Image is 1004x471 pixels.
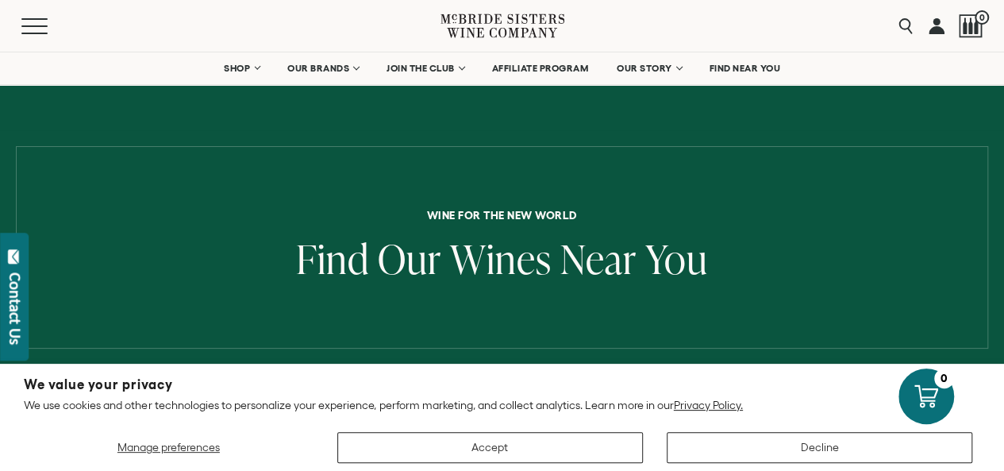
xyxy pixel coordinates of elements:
[617,63,672,74] span: OUR STORY
[337,432,643,463] button: Accept
[376,52,474,84] a: JOIN THE CLUB
[287,63,349,74] span: OUR BRANDS
[224,63,251,74] span: SHOP
[699,52,791,84] a: FIND NEAR YOU
[7,272,23,345] div: Contact Us
[450,231,552,286] span: Wines
[674,399,743,411] a: Privacy Policy.
[21,18,79,34] button: Mobile Menu Trigger
[24,432,314,463] button: Manage preferences
[117,441,220,454] span: Manage preferences
[667,432,972,463] button: Decline
[934,369,954,388] div: 0
[482,52,599,84] a: AFFILIATE PROGRAM
[560,231,637,286] span: Near
[24,398,980,412] p: We use cookies and other technologies to personalize your experience, perform marketing, and coll...
[975,10,989,25] span: 0
[387,63,455,74] span: JOIN THE CLUB
[606,52,691,84] a: OUR STORY
[213,52,269,84] a: SHOP
[492,63,589,74] span: AFFILIATE PROGRAM
[378,231,441,286] span: Our
[296,231,369,286] span: Find
[645,231,708,286] span: You
[24,378,980,392] h2: We value your privacy
[710,63,781,74] span: FIND NEAR YOU
[277,52,368,84] a: OUR BRANDS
